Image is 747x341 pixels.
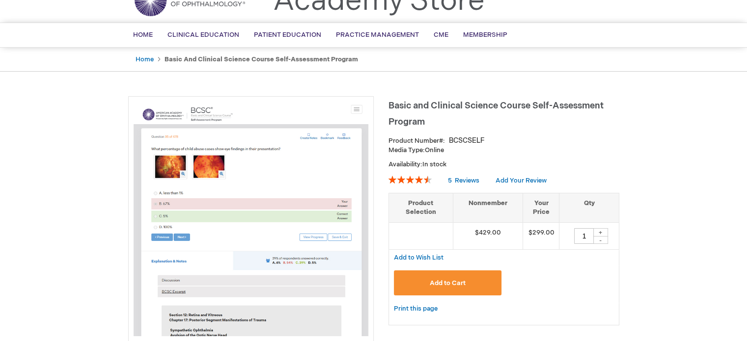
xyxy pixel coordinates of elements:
[422,160,446,168] span: In stock
[496,177,547,184] a: Add Your Review
[388,160,619,169] p: Availability:
[394,303,438,315] a: Print this page
[463,31,507,39] span: Membership
[136,55,154,63] a: Home
[574,228,594,244] input: Qty
[434,31,448,39] span: CME
[388,101,604,127] span: Basic and Clinical Science Course Self-Assessment Program
[455,177,479,184] span: Reviews
[448,177,452,184] span: 5
[559,193,619,222] th: Qty
[453,193,523,222] th: Nonmember
[394,253,443,262] a: Add to Wish List
[430,279,466,287] span: Add to Cart
[448,177,481,184] a: 5 Reviews
[167,31,239,39] span: Clinical Education
[388,137,445,145] strong: Product Number
[254,31,321,39] span: Patient Education
[394,254,443,262] span: Add to Wish List
[394,270,502,295] button: Add to Cart
[134,102,368,336] img: Basic and Clinical Science Course Self-Assessment Program
[133,31,153,39] span: Home
[389,193,453,222] th: Product Selection
[593,228,608,236] div: +
[388,146,425,154] strong: Media Type:
[449,136,485,146] div: BCSCSELF
[453,222,523,249] td: $429.00
[388,146,619,155] p: Online
[388,176,432,184] div: 92%
[523,222,559,249] td: $299.00
[593,236,608,244] div: -
[523,193,559,222] th: Your Price
[336,31,419,39] span: Practice Management
[165,55,358,63] strong: Basic and Clinical Science Course Self-Assessment Program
